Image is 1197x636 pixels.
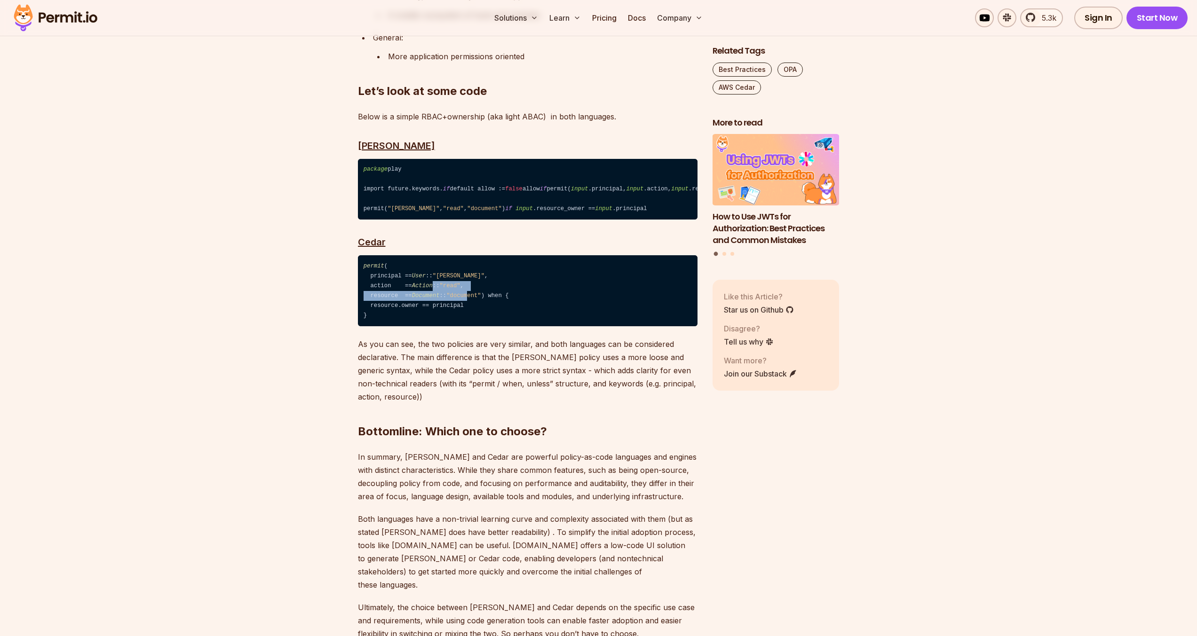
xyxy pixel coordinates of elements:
a: Pricing [588,8,620,27]
div: Posts [713,134,840,258]
span: "[PERSON_NAME]" [388,205,439,212]
a: Star us on Github [724,304,794,315]
button: Go to slide 1 [714,252,718,256]
a: Sign In [1074,7,1123,29]
span: "document" [446,292,481,299]
span: package [364,166,388,173]
h2: Let’s look at some code [358,46,698,99]
a: How to Use JWTs for Authorization: Best Practices and Common MistakesHow to Use JWTs for Authoriz... [713,134,840,246]
span: input [571,186,588,192]
p: In summary, [PERSON_NAME] and Cedar are powerful policy-as-code languages and engines with distin... [358,450,698,503]
span: Action [412,283,433,289]
code: ( principal == :: , action == :: , resource == :: ) when { resource.owner == principal } [358,255,698,326]
a: Tell us why [724,336,774,347]
span: input [671,186,689,192]
p: Both languages have a non-trivial learning curve and complexity associated with them (but as stat... [358,512,698,591]
span: input [595,205,612,212]
span: "read" [443,205,464,212]
button: Go to slide 3 [730,252,734,256]
button: Go to slide 2 [722,252,726,256]
u: Cedar [358,236,386,248]
span: "[PERSON_NAME]" [433,273,484,279]
button: Learn [546,8,585,27]
h2: Bottomline: Which one to choose? [358,386,698,439]
p: As you can see, the two policies are very similar, and both languages can be considered declarati... [358,338,698,403]
img: How to Use JWTs for Authorization: Best Practices and Common Mistakes [713,134,840,206]
span: if [505,205,512,212]
a: Join our Substack [724,368,797,379]
a: Start Now [1126,7,1188,29]
code: play import future.keywords. default allow := allow permit( .principal, .action, .resource) permi... [358,159,698,220]
h2: Related Tags [713,45,840,57]
a: 5.3k [1020,8,1063,27]
p: Below is a simple RBAC+ownership (aka light ABAC) in both languages. [358,110,698,123]
span: input [626,186,644,192]
a: AWS Cedar [713,80,761,94]
a: Docs [624,8,650,27]
p: Like this Article? [724,291,794,302]
span: input [515,205,533,212]
p: Disagree? [724,323,774,334]
p: General: [373,31,698,44]
p: More application permissions oriented [388,50,698,63]
button: Company [653,8,706,27]
span: 5.3k [1036,12,1056,24]
a: OPA [777,63,803,77]
span: if [540,186,547,192]
a: Best Practices [713,63,772,77]
h3: How to Use JWTs for Authorization: Best Practices and Common Mistakes [713,211,840,246]
img: Permit logo [9,2,102,34]
span: permit [364,263,384,269]
u: [PERSON_NAME]⁠ [358,140,435,151]
span: if [443,186,450,192]
span: "document" [467,205,502,212]
span: "read" [439,283,460,289]
span: User [412,273,426,279]
span: Document [412,292,440,299]
p: Want more? [724,355,797,366]
button: Solutions [491,8,542,27]
span: false [505,186,523,192]
h2: More to read [713,117,840,129]
li: 1 of 3 [713,134,840,246]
